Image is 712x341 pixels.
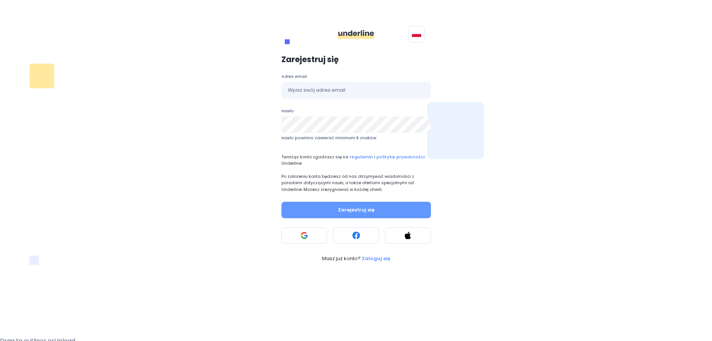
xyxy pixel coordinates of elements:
[281,73,431,80] label: Adres email
[322,255,362,262] span: Masz już konto?
[281,173,431,192] p: Po założeniu konta będziesz od nas otrzymywać wiadomości z poradami dotyczącymi nauki, a także of...
[362,255,390,262] p: Zaloguj się
[281,135,376,141] span: Hasło powinno zawierać minimum 6 znaków
[281,255,431,262] a: Masz już konto? Zaloguj się
[281,154,431,167] span: Tworząc konto zgadzasz się na i Underline
[281,107,431,115] label: Hasło
[281,82,431,98] input: Wpisz swój adres email
[412,31,421,37] img: svg+xml;base64,PHN2ZyB4bWxucz0iaHR0cDovL3d3dy53My5vcmcvMjAwMC9zdmciIGlkPSJGbGFnIG9mIFBvbGFuZCIgdm...
[348,154,373,160] a: regulamin
[338,30,374,39] img: ddgMu+Zv+CXDCfumCWfsmuPlDdRfDDxAd9LAAAAAAElFTkSuQmCC
[281,202,431,218] button: Zarejestruj się
[281,55,431,64] p: Zarejestruj się
[376,154,425,160] a: politykę prywatności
